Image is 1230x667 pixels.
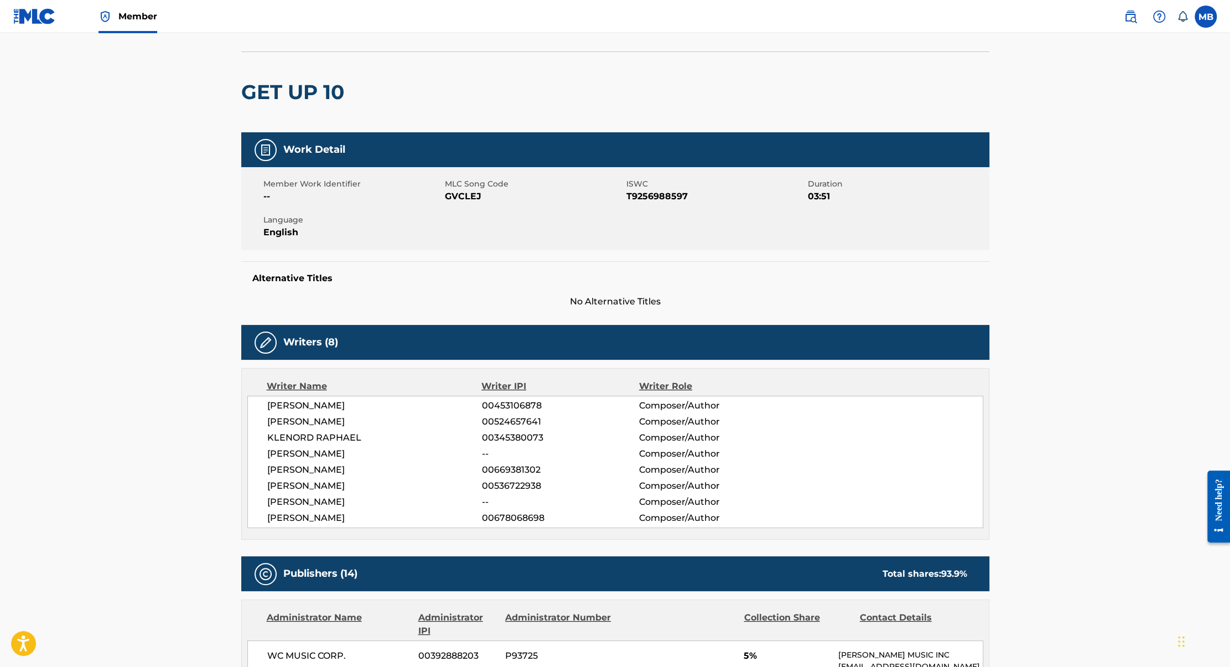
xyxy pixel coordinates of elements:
[263,190,442,203] span: --
[860,611,967,638] div: Contact Details
[639,511,782,525] span: Composer/Author
[267,495,482,509] span: [PERSON_NAME]
[941,568,967,579] span: 93.9 %
[639,431,782,444] span: Composer/Author
[744,611,851,638] div: Collection Share
[481,415,639,428] span: 00524657641
[481,431,639,444] span: 00345380073
[283,336,338,349] h5: Writers (8)
[445,178,624,190] span: MLC Song Code
[1199,462,1230,551] iframe: Resource Center
[241,80,350,105] h2: GET UP 10
[481,447,639,461] span: --
[639,399,782,412] span: Composer/Author
[267,649,411,663] span: WC MUSIC CORP.
[1124,10,1137,23] img: search
[267,431,482,444] span: KLENORD RAPHAEL
[481,380,639,393] div: Writer IPI
[263,226,442,239] span: English
[267,511,482,525] span: [PERSON_NAME]
[1195,6,1217,28] div: User Menu
[626,178,805,190] span: ISWC
[1148,6,1170,28] div: Help
[252,273,978,284] h5: Alternative Titles
[639,463,782,477] span: Composer/Author
[481,495,639,509] span: --
[13,8,56,24] img: MLC Logo
[481,399,639,412] span: 00453106878
[267,415,482,428] span: [PERSON_NAME]
[808,178,987,190] span: Duration
[445,190,624,203] span: GVCLEJ
[418,611,497,638] div: Administrator IPI
[639,415,782,428] span: Composer/Author
[639,380,782,393] div: Writer Role
[1177,11,1188,22] div: Notifications
[283,567,357,580] h5: Publishers (14)
[98,10,112,23] img: Top Rightsholder
[263,214,442,226] span: Language
[639,495,782,509] span: Composer/Author
[259,143,272,157] img: Work Detail
[808,190,987,203] span: 03:51
[283,143,345,156] h5: Work Detail
[263,178,442,190] span: Member Work Identifier
[418,649,497,663] span: 00392888203
[259,336,272,349] img: Writers
[267,463,482,477] span: [PERSON_NAME]
[481,463,639,477] span: 00669381302
[1178,625,1185,658] div: Drag
[267,380,482,393] div: Writer Name
[481,479,639,493] span: 00536722938
[639,479,782,493] span: Composer/Author
[639,447,782,461] span: Composer/Author
[838,649,982,661] p: [PERSON_NAME] MUSIC INC
[267,447,482,461] span: [PERSON_NAME]
[259,567,272,581] img: Publishers
[118,10,157,23] span: Member
[267,479,482,493] span: [PERSON_NAME]
[883,567,967,581] div: Total shares:
[626,190,805,203] span: T9256988597
[267,399,482,412] span: [PERSON_NAME]
[481,511,639,525] span: 00678068698
[241,295,989,308] span: No Alternative Titles
[1119,6,1141,28] a: Public Search
[505,611,613,638] div: Administrator Number
[267,611,410,638] div: Administrator Name
[505,649,613,663] span: P93725
[1175,614,1230,667] iframe: Chat Widget
[1153,10,1166,23] img: help
[744,649,829,663] span: 5%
